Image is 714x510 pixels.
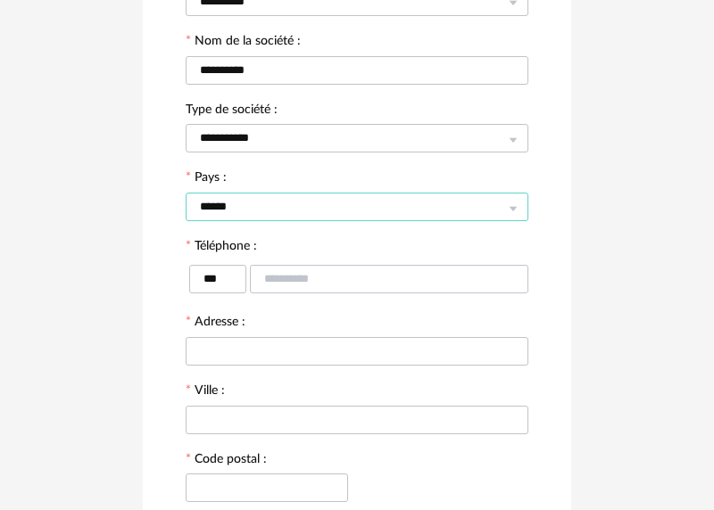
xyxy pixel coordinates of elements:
label: Ville : [186,384,225,400]
label: Pays : [186,171,227,187]
label: Nom de la société : [186,35,301,51]
label: Téléphone : [186,240,257,256]
label: Adresse : [186,316,245,332]
label: Type de société : [186,103,278,119]
label: Code postal : [186,453,267,469]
